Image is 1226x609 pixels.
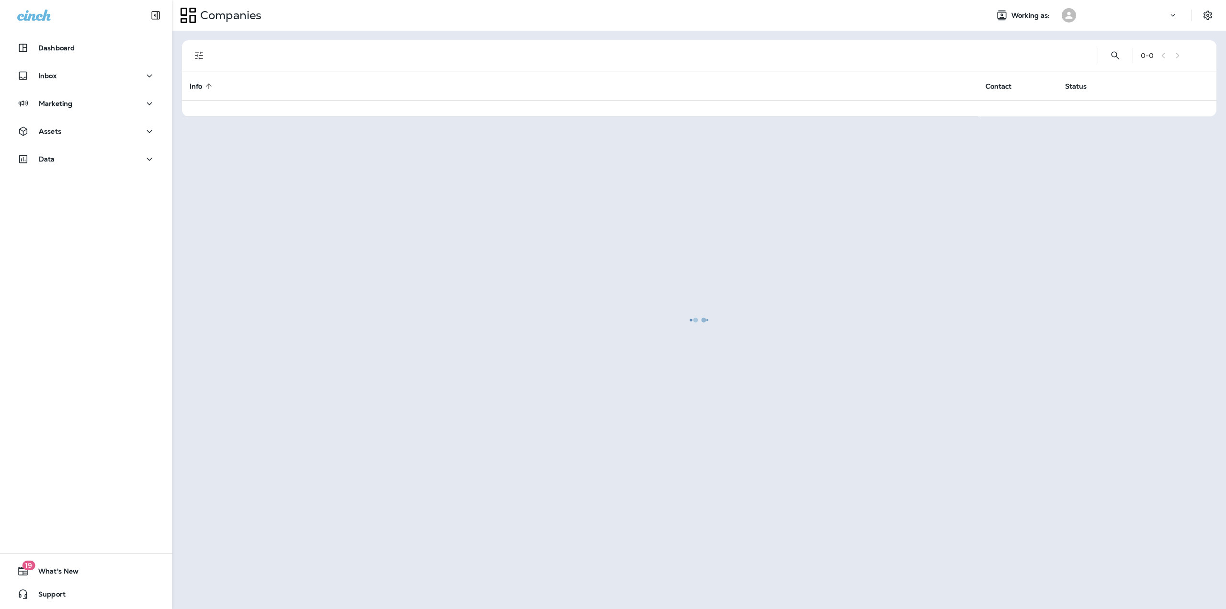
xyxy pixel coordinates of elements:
button: 19What's New [10,562,163,581]
button: Inbox [10,66,163,85]
p: Companies [196,8,261,23]
button: Support [10,585,163,604]
span: What's New [29,567,79,579]
p: Dashboard [38,44,75,52]
button: Marketing [10,94,163,113]
span: Support [29,590,66,602]
button: Data [10,149,163,169]
p: Inbox [38,72,57,80]
button: Assets [10,122,163,141]
p: Assets [39,127,61,135]
button: Dashboard [10,38,163,57]
p: Marketing [39,100,72,107]
span: 19 [22,561,35,570]
button: Settings [1199,7,1216,24]
button: Collapse Sidebar [142,6,169,25]
span: Working as: [1011,11,1052,20]
p: Data [39,155,55,163]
